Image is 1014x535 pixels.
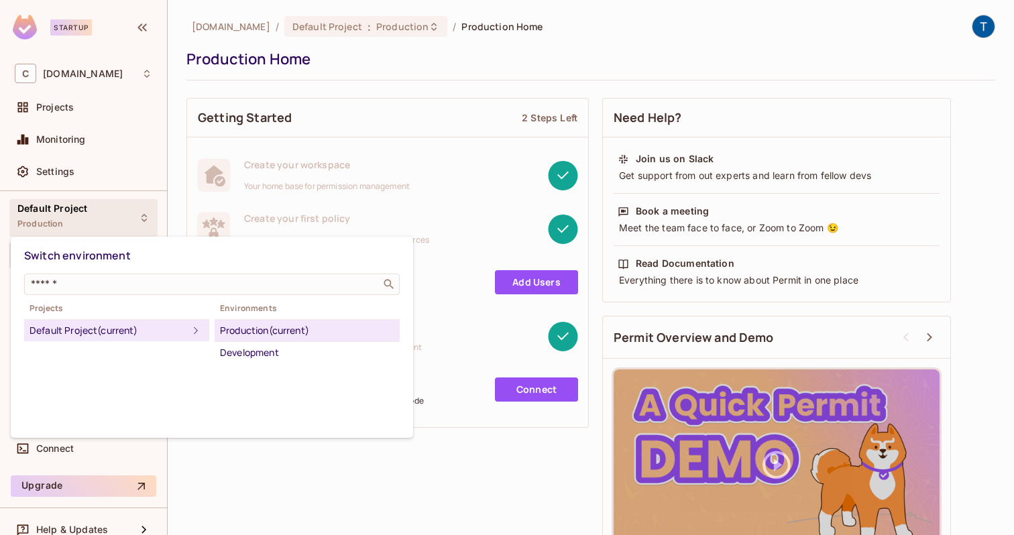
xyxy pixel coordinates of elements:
span: Switch environment [24,248,131,263]
span: Projects [24,303,209,314]
span: Environments [215,303,400,314]
div: Development [220,345,394,361]
div: Default Project (current) [30,322,188,339]
div: Production (current) [220,322,394,339]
